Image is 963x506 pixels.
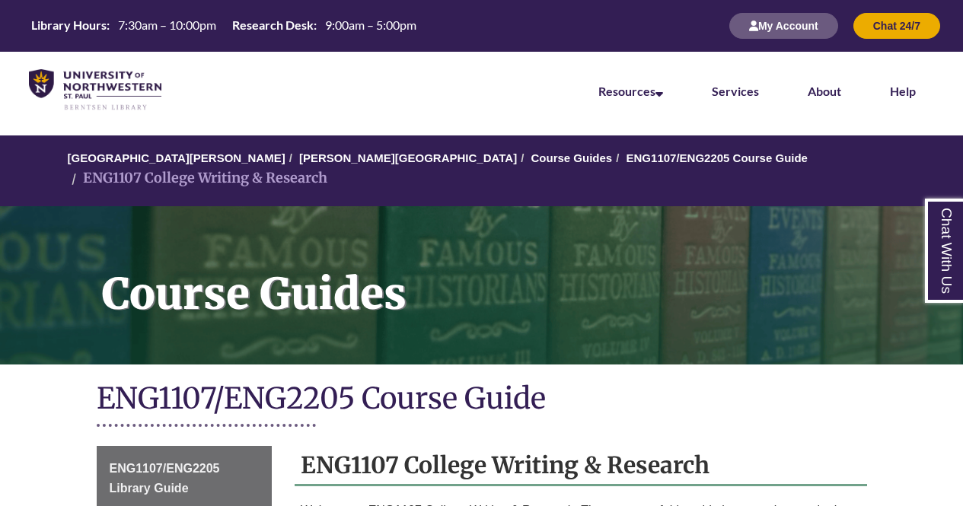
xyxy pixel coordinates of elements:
[68,151,285,164] a: [GEOGRAPHIC_DATA][PERSON_NAME]
[729,13,838,39] button: My Account
[295,446,867,486] h2: ENG1107 College Writing & Research
[110,462,220,495] span: ENG1107/ENG2205 Library Guide
[890,84,916,98] a: Help
[97,380,867,420] h1: ENG1107/ENG2205 Course Guide
[627,151,808,164] a: ENG1107/ENG2205 Course Guide
[85,206,963,345] h1: Course Guides
[299,151,517,164] a: [PERSON_NAME][GEOGRAPHIC_DATA]
[808,84,841,98] a: About
[531,151,612,164] a: Course Guides
[25,17,423,33] table: Hours Today
[853,13,940,39] button: Chat 24/7
[325,18,416,32] span: 9:00am – 5:00pm
[25,17,423,35] a: Hours Today
[68,167,327,189] li: ENG1107 College Writing & Research
[226,17,319,33] th: Research Desk:
[598,84,663,98] a: Resources
[25,17,112,33] th: Library Hours:
[29,69,161,111] img: UNWSP Library Logo
[853,19,940,32] a: Chat 24/7
[729,19,838,32] a: My Account
[118,18,216,32] span: 7:30am – 10:00pm
[712,84,759,98] a: Services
